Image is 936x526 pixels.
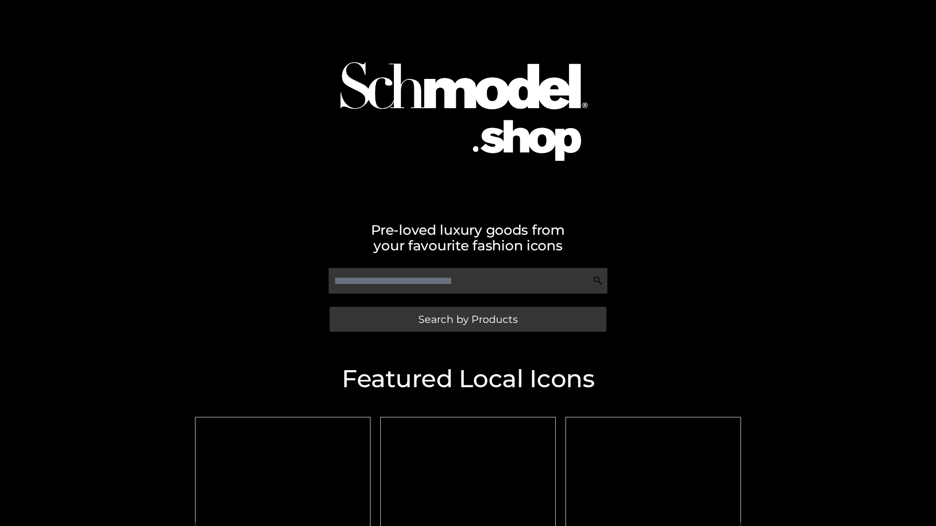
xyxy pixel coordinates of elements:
h2: Featured Local Icons​ [190,367,746,391]
span: Search by Products [418,314,518,324]
img: Search Icon [593,276,603,285]
h2: Pre-loved luxury goods from your favourite fashion icons [190,222,746,253]
a: Search by Products [330,307,606,332]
